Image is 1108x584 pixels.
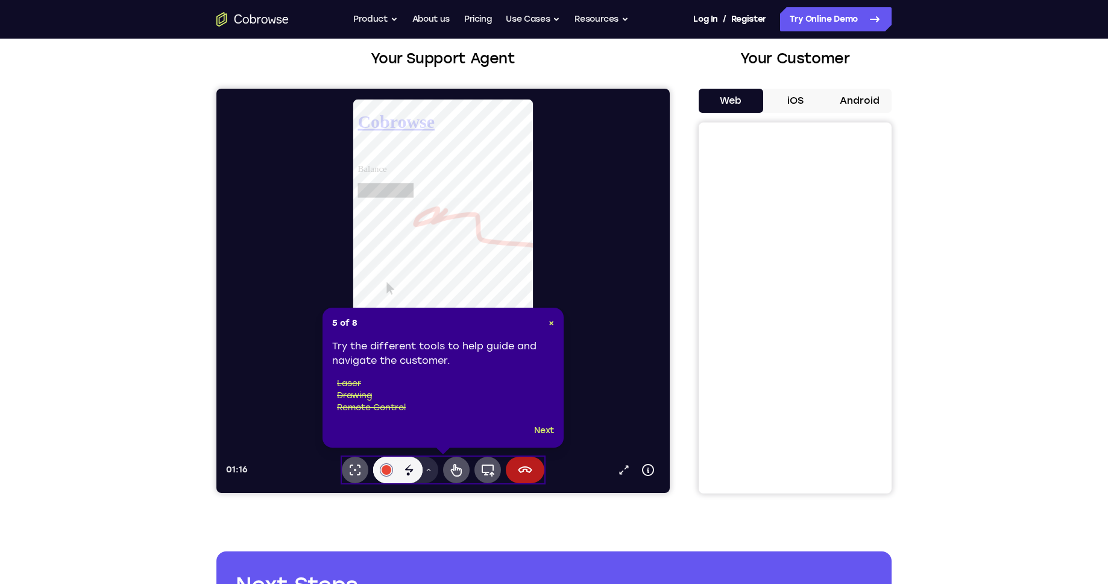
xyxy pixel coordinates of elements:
button: Next [534,424,554,438]
button: Web [699,89,763,113]
button: Full device [258,368,285,395]
iframe: Agent [216,89,670,493]
button: Android [827,89,892,113]
a: Register [731,7,766,31]
div: Try the different tools to help guide and navigate the customer. [332,339,554,414]
button: Remote control [227,368,253,395]
h2: Your Customer [699,48,892,69]
button: Laser pointer [125,368,152,395]
button: Annotations color [157,368,183,395]
button: Drawing tools menu [203,368,222,395]
button: Use Cases [506,7,560,31]
li: drawing [337,390,554,402]
span: × [549,318,554,328]
button: iOS [763,89,828,113]
a: Log In [693,7,717,31]
h2: Your Support Agent [216,48,670,69]
a: Pricing [464,7,492,31]
button: Resources [574,7,629,31]
a: Try Online Demo [780,7,892,31]
a: Popout [395,369,420,393]
button: Close Tour [549,317,554,329]
button: Disappearing ink [180,368,206,395]
li: remote control [337,402,554,414]
button: Product [353,7,398,31]
button: End session [289,368,328,395]
a: Go to the home page [216,12,289,27]
span: 5 of 8 [332,317,357,329]
button: Device info [420,369,444,393]
a: About us [412,7,450,31]
li: laser [337,378,554,390]
span: / [723,12,726,27]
